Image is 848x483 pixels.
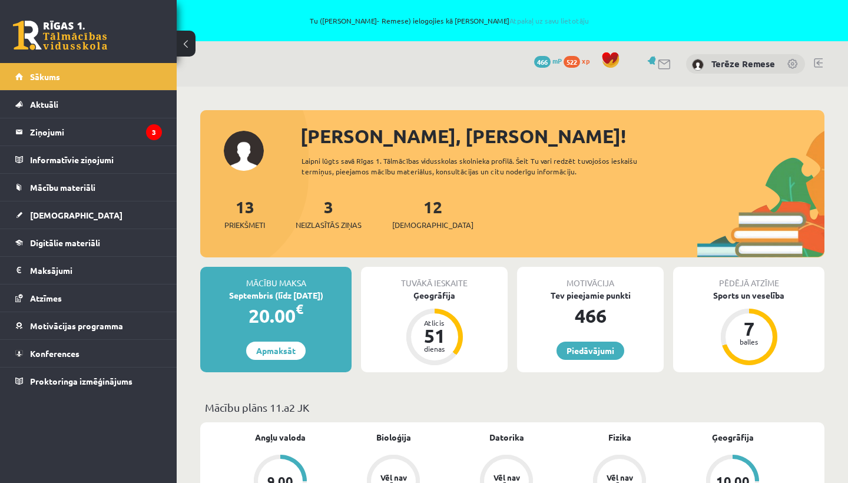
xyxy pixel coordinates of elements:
[361,267,508,289] div: Tuvākā ieskaite
[556,342,624,360] a: Piedāvājumi
[30,348,79,359] span: Konferences
[534,56,562,65] a: 466 mP
[30,376,132,386] span: Proktoringa izmēģinājums
[30,257,162,284] legend: Maksājumi
[534,56,551,68] span: 466
[608,431,631,444] a: Fizika
[552,56,562,65] span: mP
[15,284,162,312] a: Atzīmes
[692,59,704,71] img: Terēze Remese
[30,293,62,303] span: Atzīmes
[15,63,162,90] a: Sākums
[673,267,824,289] div: Pēdējā atzīme
[15,91,162,118] a: Aktuāli
[296,300,303,317] span: €
[302,156,676,177] div: Laipni lūgts savā Rīgas 1. Tālmācības vidusskolas skolnieka profilā. Šeit Tu vari redzēt tuvojošo...
[146,124,162,140] i: 3
[517,267,664,289] div: Motivācija
[517,289,664,302] div: Tev pieejamie punkti
[392,196,473,231] a: 12[DEMOGRAPHIC_DATA]
[30,71,60,82] span: Sākums
[15,201,162,229] a: [DEMOGRAPHIC_DATA]
[417,326,452,345] div: 51
[731,338,767,345] div: balles
[15,229,162,256] a: Digitālie materiāli
[712,431,754,444] a: Ģeogrāfija
[489,431,524,444] a: Datorika
[200,289,352,302] div: Septembris (līdz [DATE])
[246,342,306,360] a: Apmaksāt
[296,196,362,231] a: 3Neizlasītās ziņas
[361,289,508,302] div: Ģeogrāfija
[376,431,411,444] a: Bioloģija
[30,320,123,331] span: Motivācijas programma
[30,237,100,248] span: Digitālie materiāli
[30,118,162,145] legend: Ziņojumi
[673,289,824,367] a: Sports un veselība 7 balles
[200,302,352,330] div: 20.00
[564,56,580,68] span: 522
[15,257,162,284] a: Maksājumi
[224,219,265,231] span: Priekšmeti
[300,122,824,150] div: [PERSON_NAME], [PERSON_NAME]!
[296,219,362,231] span: Neizlasītās ziņas
[30,210,122,220] span: [DEMOGRAPHIC_DATA]
[15,312,162,339] a: Motivācijas programma
[200,267,352,289] div: Mācību maksa
[135,17,763,24] span: Tu ([PERSON_NAME]- Remese) ielogojies kā [PERSON_NAME]
[15,118,162,145] a: Ziņojumi3
[15,146,162,173] a: Informatīvie ziņojumi
[731,319,767,338] div: 7
[224,196,265,231] a: 13Priekšmeti
[30,99,58,110] span: Aktuāli
[15,368,162,395] a: Proktoringa izmēģinājums
[711,58,775,70] a: Terēze Remese
[13,21,107,50] a: Rīgas 1. Tālmācības vidusskola
[517,302,664,330] div: 466
[255,431,306,444] a: Angļu valoda
[417,319,452,326] div: Atlicis
[15,174,162,201] a: Mācību materiāli
[417,345,452,352] div: dienas
[673,289,824,302] div: Sports un veselība
[509,16,589,25] a: Atpakaļ uz savu lietotāju
[582,56,589,65] span: xp
[361,289,508,367] a: Ģeogrāfija Atlicis 51 dienas
[30,146,162,173] legend: Informatīvie ziņojumi
[564,56,595,65] a: 522 xp
[205,399,820,415] p: Mācību plāns 11.a2 JK
[15,340,162,367] a: Konferences
[392,219,473,231] span: [DEMOGRAPHIC_DATA]
[30,182,95,193] span: Mācību materiāli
